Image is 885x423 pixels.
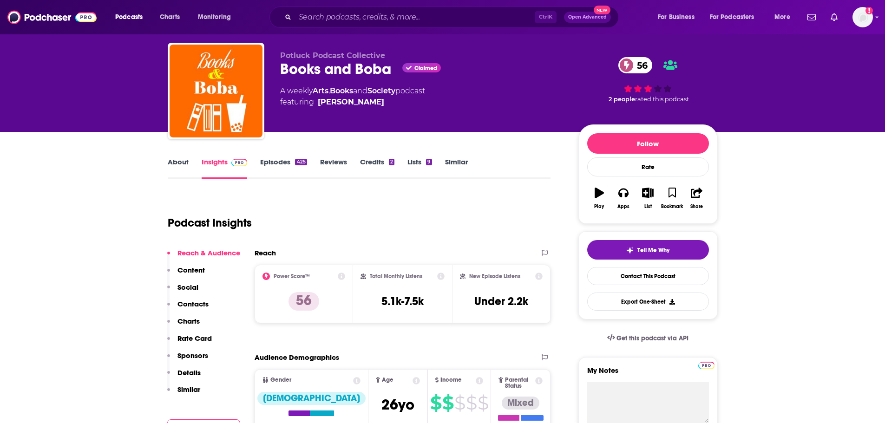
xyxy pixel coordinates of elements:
span: Parental Status [505,377,534,389]
img: Books and Boba [170,45,262,137]
a: Get this podcast via API [600,327,696,350]
h3: Under 2.2k [474,294,528,308]
button: open menu [651,10,706,25]
button: List [636,182,660,215]
button: Details [167,368,201,385]
span: Potluck Podcast Collective [280,51,385,60]
span: $ [442,396,453,410]
a: Lists9 [407,157,432,179]
span: featuring [280,97,425,108]
h2: Total Monthly Listens [370,273,422,280]
span: Get this podcast via API [616,334,688,342]
img: Podchaser - Follow, Share and Rate Podcasts [7,8,97,26]
span: For Podcasters [710,11,754,24]
img: User Profile [852,7,873,27]
div: Search podcasts, credits, & more... [278,7,628,28]
h2: Power Score™ [274,273,310,280]
button: Contacts [167,299,209,317]
div: Rate [587,157,709,176]
h1: Podcast Insights [168,216,252,230]
a: 56 [618,57,652,73]
div: A weekly podcast [280,85,425,108]
label: My Notes [587,366,709,382]
p: Rate Card [177,334,212,343]
div: 2 [389,159,394,165]
p: Sponsors [177,351,208,360]
button: Similar [167,385,200,402]
a: Society [367,86,395,95]
span: $ [466,396,477,410]
a: Similar [445,157,468,179]
button: tell me why sparkleTell Me Why [587,240,709,260]
p: Social [177,283,198,292]
div: Bookmark [661,204,683,209]
div: 425 [295,159,307,165]
button: open menu [704,10,768,25]
span: , [328,86,330,95]
div: 9 [426,159,432,165]
span: 56 [628,57,652,73]
button: Sponsors [167,351,208,368]
a: Pro website [698,360,715,369]
button: Open AdvancedNew [564,12,611,23]
span: $ [478,396,488,410]
button: Apps [611,182,636,215]
button: open menu [768,10,802,25]
span: $ [454,396,465,410]
p: Reach & Audience [177,248,240,257]
span: Open Advanced [568,15,607,20]
p: Content [177,266,205,274]
button: Content [167,266,205,283]
button: Charts [167,317,200,334]
span: Tell Me Why [637,247,669,254]
p: 56 [288,292,319,311]
span: Ctrl K [535,11,557,23]
a: Contact This Podcast [587,267,709,285]
button: Reach & Audience [167,248,240,266]
span: Charts [160,11,180,24]
a: Charts [154,10,185,25]
a: Books [330,86,353,95]
span: 26 yo [381,396,414,414]
a: Marvin Yueh [318,97,384,108]
div: 56 2 peoplerated this podcast [578,51,718,109]
img: Podchaser Pro [231,159,248,166]
button: Share [684,182,708,215]
span: Gender [270,377,291,383]
a: About [168,157,189,179]
span: Age [382,377,393,383]
input: Search podcasts, credits, & more... [295,10,535,25]
span: 2 people [609,96,635,103]
span: Income [440,377,462,383]
h2: Audience Demographics [255,353,339,362]
a: Show notifications dropdown [827,9,841,25]
h2: New Episode Listens [469,273,520,280]
div: List [644,204,652,209]
button: Show profile menu [852,7,873,27]
div: [DEMOGRAPHIC_DATA] [257,392,366,405]
button: Follow [587,133,709,154]
span: New [594,6,610,14]
button: Export One-Sheet [587,293,709,311]
div: Share [690,204,703,209]
p: Details [177,368,201,377]
a: Arts [313,86,328,95]
button: Bookmark [660,182,684,215]
span: Claimed [414,66,437,71]
span: Logged in as torpublicity [852,7,873,27]
p: Contacts [177,299,209,308]
img: tell me why sparkle [626,247,634,254]
a: Show notifications dropdown [804,9,819,25]
div: Apps [617,204,629,209]
button: Rate Card [167,334,212,351]
span: More [774,11,790,24]
div: Play [594,204,604,209]
p: Similar [177,385,200,394]
span: rated this podcast [635,96,689,103]
button: open menu [191,10,243,25]
span: $ [430,396,441,410]
button: open menu [109,10,155,25]
img: Podchaser Pro [698,362,715,369]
